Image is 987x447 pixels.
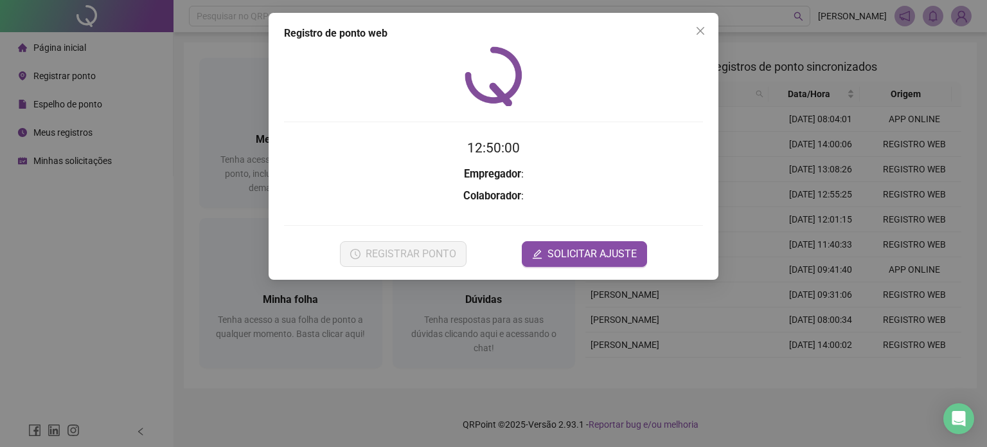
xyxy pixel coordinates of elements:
time: 12:50:00 [467,140,520,156]
button: editSOLICITAR AJUSTE [522,241,647,267]
img: QRPoint [465,46,522,106]
strong: Empregador [464,168,521,180]
h3: : [284,166,703,183]
button: REGISTRAR PONTO [340,241,467,267]
span: close [695,26,706,36]
span: edit [532,249,542,259]
div: Registro de ponto web [284,26,703,41]
strong: Colaborador [463,190,521,202]
div: Open Intercom Messenger [943,403,974,434]
h3: : [284,188,703,205]
button: Close [690,21,711,41]
span: SOLICITAR AJUSTE [547,246,637,262]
